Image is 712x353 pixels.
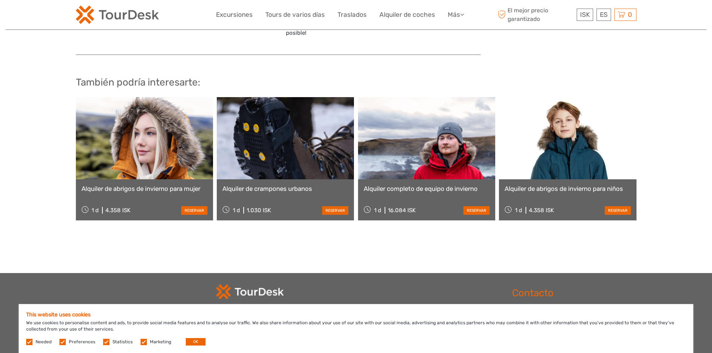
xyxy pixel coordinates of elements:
[92,207,99,214] span: 1 d
[69,339,95,345] label: Preferences
[186,338,206,346] button: OK
[36,339,52,345] label: Needed
[265,9,325,20] a: Tours de varios días
[76,77,637,89] h2: También podría interesarte:
[364,185,490,192] a: Alquiler completo de equipo de invierno
[448,9,464,20] a: Más
[512,287,637,299] h2: Contacto
[216,284,284,299] img: td-logo-white.png
[112,339,133,345] label: Statistics
[597,9,611,21] div: ES
[337,9,367,20] a: Traslados
[76,6,159,24] img: 120-15d4194f-c635-41b9-a512-a3cb382bfb57_logo_small.png
[605,206,631,215] a: reservar
[10,13,84,19] p: We're away right now. Please check back later!
[580,11,590,18] span: ISK
[529,207,554,214] div: 4.358 ISK
[515,207,522,214] span: 1 d
[81,185,207,192] a: Alquiler de abrigos de invierno para mujer
[322,206,348,215] a: reservar
[222,185,348,192] a: Alquiler de crampones urbanos
[86,12,95,21] button: Open LiveChat chat widget
[105,207,130,214] div: 4.358 ISK
[463,206,490,215] a: reservar
[388,207,416,214] div: 16.084 ISK
[505,185,631,192] a: Alquiler de abrigos de invierno para niños
[150,339,171,345] label: Marketing
[26,312,686,318] h5: This website uses cookies
[181,206,207,215] a: reservar
[627,11,633,18] span: 0
[216,9,253,20] a: Excursiones
[374,207,381,214] span: 1 d
[247,207,271,214] div: 1.030 ISK
[19,304,693,353] div: We use cookies to personalise content and ads, to provide social media features and to analyse ou...
[233,207,240,214] span: 1 d
[496,6,575,23] span: El mejor precio garantizado
[379,9,435,20] a: Alquiler de coches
